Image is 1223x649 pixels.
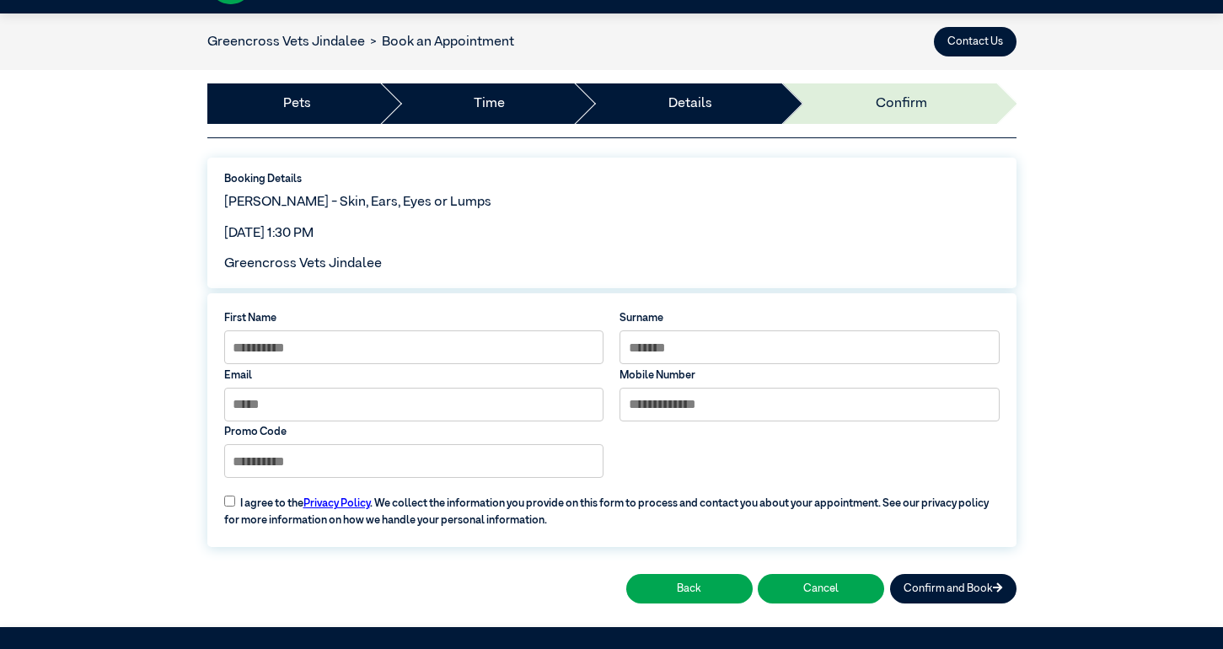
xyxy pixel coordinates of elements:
a: Time [474,94,505,114]
label: Surname [620,310,999,326]
button: Cancel [758,574,884,603]
label: Email [224,367,603,383]
button: Contact Us [934,27,1016,56]
li: Book an Appointment [365,32,515,52]
span: [DATE] 1:30 PM [224,227,314,240]
label: I agree to the . We collect the information you provide on this form to process and contact you a... [216,485,1007,528]
a: Details [668,94,712,114]
button: Back [626,574,753,603]
a: Privacy Policy [303,498,370,509]
span: Greencross Vets Jindalee [224,257,382,271]
label: Booking Details [224,171,1000,187]
label: Promo Code [224,424,603,440]
label: First Name [224,310,603,326]
input: I agree to thePrivacy Policy. We collect the information you provide on this form to process and ... [224,496,235,507]
span: [PERSON_NAME] - Skin, Ears, Eyes or Lumps [224,196,491,209]
label: Mobile Number [620,367,999,383]
a: Pets [283,94,311,114]
button: Confirm and Book [890,574,1016,603]
nav: breadcrumb [207,32,515,52]
a: Greencross Vets Jindalee [207,35,365,49]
